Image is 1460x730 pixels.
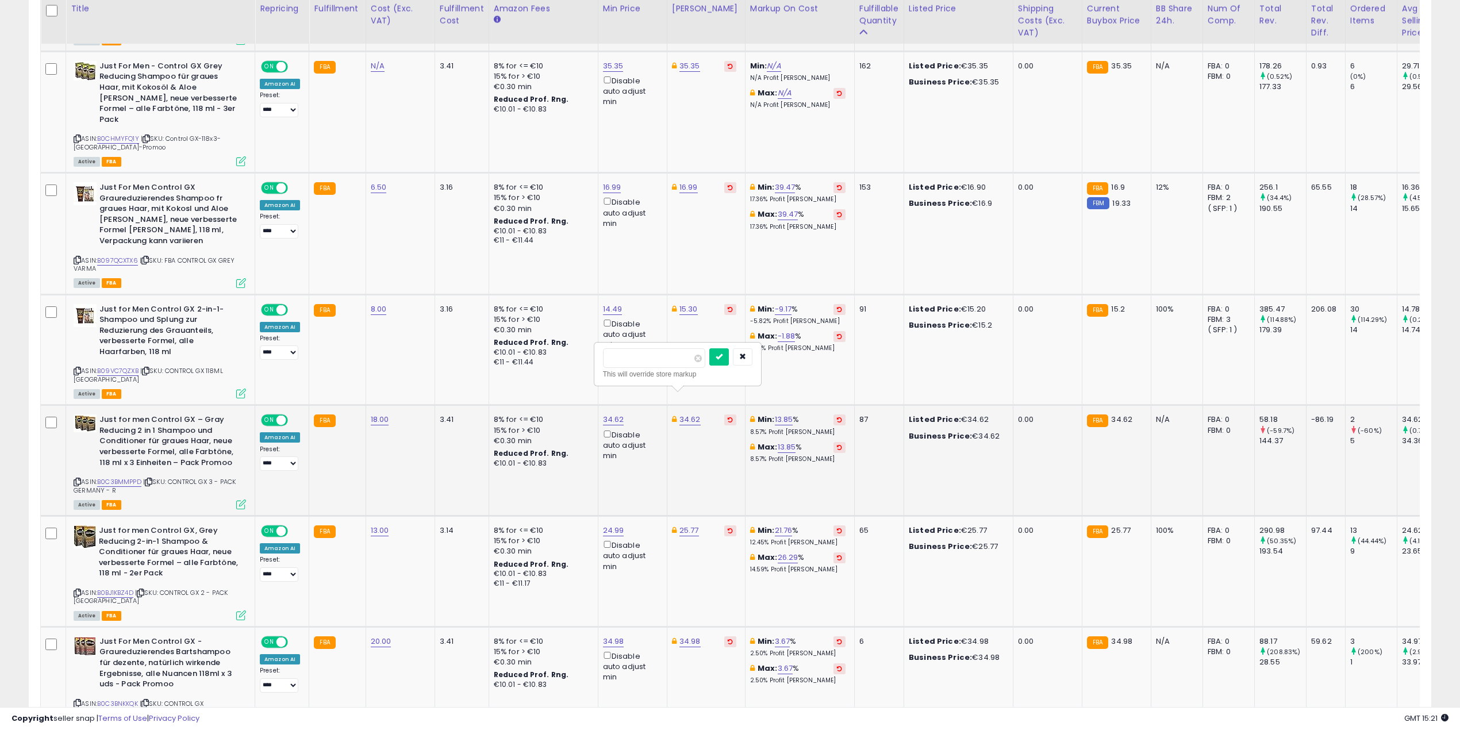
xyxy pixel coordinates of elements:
b: Listed Price: [909,303,961,314]
div: 3.14 [440,525,480,536]
small: (-59.7%) [1267,426,1294,435]
i: This overrides the store level min markup for this listing [750,305,755,313]
small: (4.1%) [1409,536,1428,545]
div: 58.18 [1259,414,1306,425]
a: 34.62 [679,414,701,425]
div: Num of Comp. [1208,3,1250,27]
div: 256.1 [1259,182,1306,193]
a: 16.99 [679,182,698,193]
div: Amazon AI [260,322,300,332]
small: Amazon Fees. [494,15,501,25]
div: €0.30 min [494,546,589,556]
div: % [750,552,846,574]
small: FBA [314,304,335,317]
div: €15.20 [909,304,1004,314]
a: 24.99 [603,525,624,536]
a: Privacy Policy [149,713,199,724]
div: Amazon AI [260,543,300,554]
a: 21.76 [775,525,793,536]
div: 14 [1350,325,1397,335]
i: Revert to store-level Max Markup [837,333,842,339]
img: 51nVZ8KuLeL._SL40_.jpg [74,182,97,205]
div: % [750,442,846,463]
small: (0.27%) [1409,315,1434,324]
div: €34.62 [909,431,1004,441]
div: Total Rev. [1259,3,1301,27]
div: 15% for > €10 [494,536,589,546]
div: €0.30 min [494,203,589,214]
div: 179.39 [1259,325,1306,335]
p: 17.36% Profit [PERSON_NAME] [750,195,846,203]
b: Listed Price: [909,525,961,536]
a: 39.47 [778,209,798,220]
span: ON [262,305,276,314]
small: FBA [1087,304,1108,317]
a: B0C3BMMPPD [97,477,141,487]
div: Disable auto adjust min [603,317,658,351]
a: 39.47 [775,182,796,193]
a: 25.77 [679,525,699,536]
span: FBA [102,500,121,510]
div: ( SFP: 1 ) [1208,325,1246,335]
b: Min: [758,182,775,193]
b: Business Price: [909,320,972,331]
div: €35.35 [909,61,1004,71]
span: OFF [286,305,305,314]
div: Shipping Costs (Exc. VAT) [1018,3,1077,39]
div: 3.16 [440,304,480,314]
div: 15% for > €10 [494,71,589,82]
i: This overrides the store level max markup for this listing [750,332,755,340]
a: 18.00 [371,414,389,425]
span: 35.35 [1111,60,1132,71]
small: FBA [1087,182,1108,195]
b: Max: [758,209,778,220]
i: This overrides the store level Dynamic Max Price for this listing [672,305,677,313]
div: 29.71 [1402,61,1449,71]
b: Max: [758,441,778,452]
span: | SKU: Control GX-118x3-[GEOGRAPHIC_DATA]-Promoo [74,134,221,151]
b: Just for men Control GX, Grey Reducing 2-in-1 Shampoo & Conditioner für graues Haar, neue verbess... [99,525,239,582]
small: (34.4%) [1267,193,1292,202]
div: 18 [1350,182,1397,193]
i: Revert to store-level Dynamic Max Price [728,306,733,312]
div: €11 - €11.44 [494,236,589,245]
small: FBA [1087,525,1108,538]
p: 17.36% Profit [PERSON_NAME] [750,223,846,231]
small: (44.44%) [1358,536,1386,545]
span: OFF [286,416,305,425]
div: Current Buybox Price [1087,3,1146,27]
b: Listed Price: [909,182,961,193]
b: Min: [750,60,767,71]
a: 8.00 [371,303,387,315]
div: 65.55 [1311,182,1336,193]
div: €10.01 - €10.83 [494,226,589,236]
div: ( SFP: 1 ) [1208,203,1246,214]
span: 25.77 [1111,525,1131,536]
span: ON [262,62,276,71]
div: Min Price [603,3,662,15]
a: 35.35 [603,60,624,72]
small: FBA [314,182,335,195]
div: 24.62 [1402,525,1449,536]
div: 91 [859,304,895,314]
i: Revert to store-level Min Markup [837,185,842,190]
a: B0BJ1KBZ4D [97,588,133,598]
small: FBA [314,525,335,538]
span: | SKU: CONTROL GX 118ML [GEOGRAPHIC_DATA] [74,366,223,383]
div: €35.35 [909,77,1004,87]
small: FBA [1087,414,1108,427]
a: 16.99 [603,182,621,193]
div: 15% for > €10 [494,314,589,325]
b: Min: [758,525,775,536]
b: Business Price: [909,431,972,441]
div: Ordered Items [1350,3,1392,27]
div: €11 - €11.17 [494,579,589,589]
div: 178.26 [1259,61,1306,71]
a: Terms of Use [98,713,147,724]
b: Just For Men - Control GX Grey Reducing Shampoo für graues Haar, mit Kokosöl & Aloe [PERSON_NAME]... [99,61,239,128]
div: 8% for <= €10 [494,182,589,193]
i: Revert to store-level Min Markup [837,306,842,312]
div: 97.44 [1311,525,1336,536]
div: €10.01 - €10.83 [494,348,589,358]
span: OFF [286,527,305,536]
